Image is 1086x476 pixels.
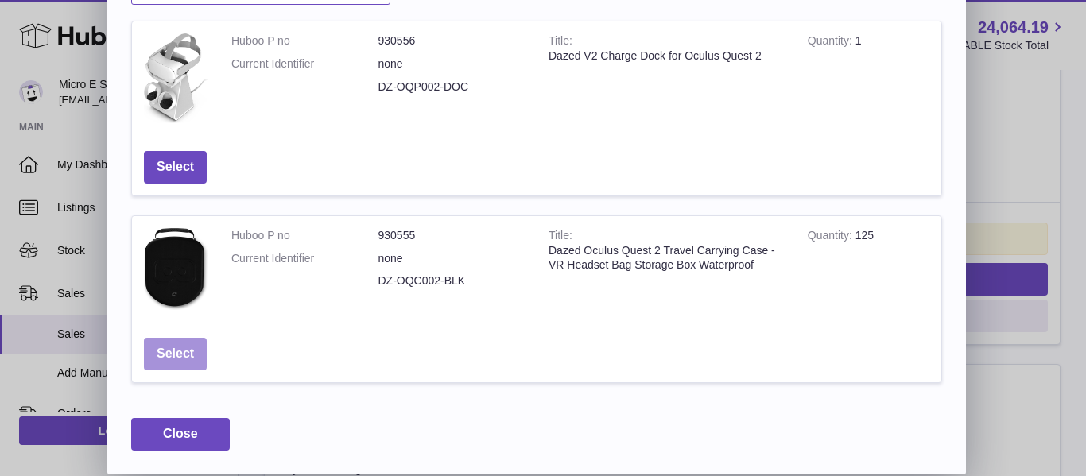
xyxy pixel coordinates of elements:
div: Dazed Oculus Quest 2 Travel Carrying Case -VR Headset Bag Storage Box Waterproof [549,243,784,273]
dd: DZ-OQC002-BLK [378,273,526,288]
td: 1 [796,21,941,138]
dd: none [378,251,526,266]
dt: Current Identifier [231,251,378,266]
img: Dazed Oculus Quest 2 Travel Carrying Case -VR Headset Bag Storage Box Waterproof [144,228,208,311]
dd: 930555 [378,228,526,243]
span: Close [163,427,198,440]
dd: 930556 [378,33,526,48]
strong: Title [549,229,572,246]
strong: Title [549,34,572,51]
strong: Quantity [808,34,855,51]
dt: Huboo P no [231,228,378,243]
strong: Quantity [808,229,855,246]
button: Select [144,151,207,184]
dt: Current Identifier [231,56,378,72]
dd: DZ-OQP002-DOC [378,79,526,95]
dt: Huboo P no [231,33,378,48]
button: Select [144,338,207,370]
div: Dazed V2 Charge Dock for Oculus Quest 2 [549,48,784,64]
img: Dazed V2 Charge Dock for Oculus Quest 2 [144,33,208,123]
button: Close [131,418,230,451]
td: 125 [796,216,941,327]
dd: none [378,56,526,72]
